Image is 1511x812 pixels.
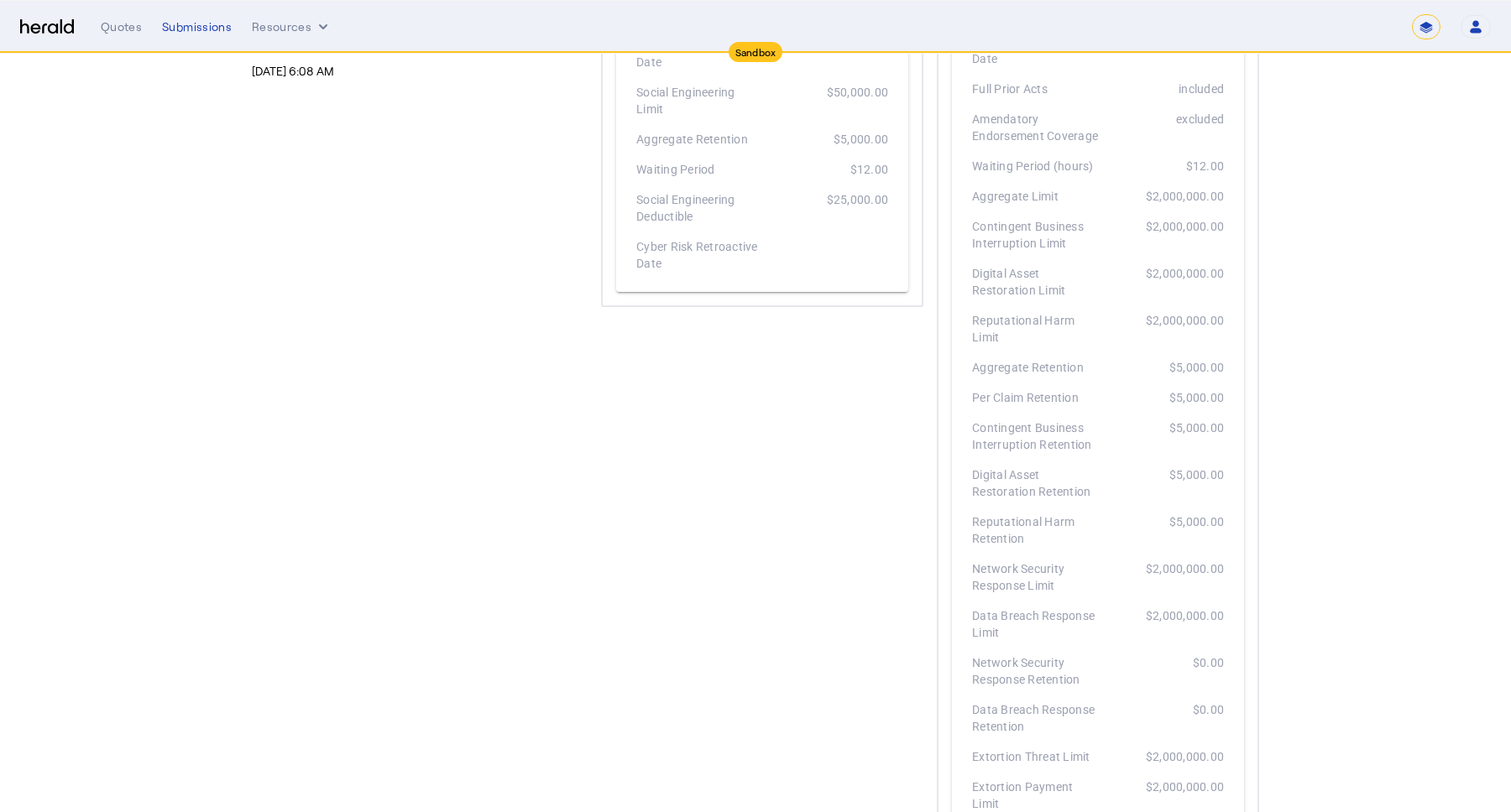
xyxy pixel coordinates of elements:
div: Sandbox [729,42,783,62]
div: $0.00 [1098,654,1224,688]
div: $12.00 [1098,158,1224,174]
div: $2,000,000.00 [1098,218,1224,252]
div: Extortion Threat Limit [972,748,1098,765]
div: $2,000,000.00 [1098,560,1224,594]
button: Resources dropdown menu [252,18,332,35]
div: $25,000.00 [762,191,888,225]
p: [DATE] 6:08 AM [252,63,581,80]
div: $2,000,000.00 [1098,778,1224,812]
div: $5,000.00 [1098,466,1224,500]
div: Extortion Payment Limit [972,778,1098,812]
div: $5,000.00 [1098,513,1224,547]
div: $12.00 [762,161,888,178]
div: Social Engineering Deductible [636,191,762,225]
div: $0.00 [1098,701,1224,735]
div: Aggregate Retention [636,131,762,148]
div: Data Breach Response Limit [972,607,1098,641]
div: Aggregate Limit [972,188,1098,205]
div: $5,000.00 [1098,419,1224,453]
div: Quotes [101,18,142,35]
div: Cyber Risk Expiration Date [636,37,762,70]
div: Social Engineering Limit [636,84,762,117]
div: Data Breach Response Retention [972,701,1098,735]
img: Herald Logo [20,19,74,35]
div: $5,000.00 [1098,389,1224,406]
div: Digital Asset Restoration Retention [972,466,1098,500]
div: Waiting Period [636,161,762,178]
div: Full Prior Acts [972,81,1098,97]
div: Submissions [162,18,232,35]
div: $2,000,000.00 [1098,188,1224,205]
div: $2,000,000.00 [1098,265,1224,299]
div: Cyber Risk Retroactive Date [636,238,762,272]
div: Waiting Period (hours) [972,158,1098,174]
div: included [1098,81,1224,97]
div: $5,000.00 [1098,359,1224,376]
div: $2,000,000.00 [1098,312,1224,346]
div: Amendatory Endorsement Coverage [972,111,1098,144]
div: Network Security Response Limit [972,560,1098,594]
div: Contingent Business Interruption Limit [972,218,1098,252]
div: Network Security Response Retention [972,654,1098,688]
div: Digital Asset Restoration Limit [972,265,1098,299]
div: Per Claim Retention [972,389,1098,406]
div: $5,000.00 [762,131,888,148]
div: Reputational Harm Retention [972,513,1098,547]
div: $2,000,000.00 [1098,607,1224,641]
div: Contingent Business Interruption Retention [972,419,1098,453]
div: $2,000,000.00 [1098,748,1224,765]
div: [DATE] [762,37,888,70]
div: Aggregate Retention [972,359,1098,376]
div: Reputational Harm Limit [972,312,1098,346]
div: excluded [1098,111,1224,144]
div: $50,000.00 [762,84,888,117]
